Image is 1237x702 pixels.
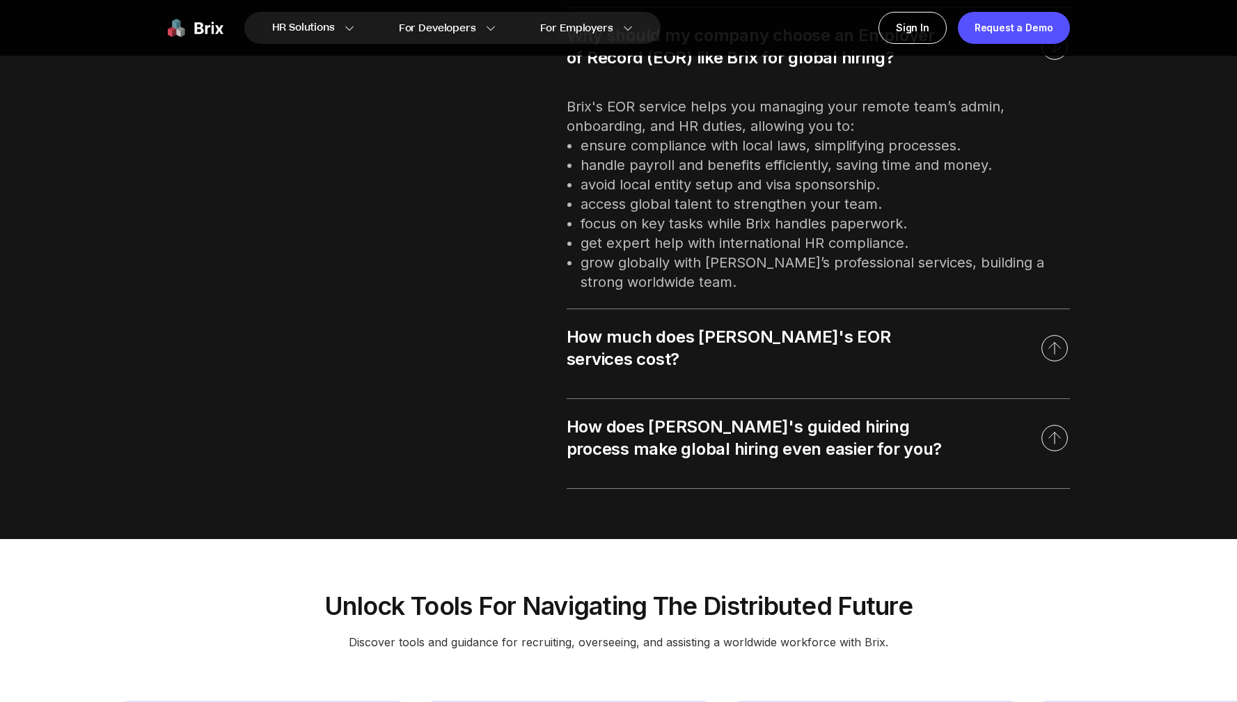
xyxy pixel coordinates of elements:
[581,175,1070,194] li: avoid local entity setup and visa sponsorship.
[540,21,613,36] span: For Employers
[581,194,1070,214] li: access global talent to strengthen your team.
[958,12,1070,44] a: Request a Demo
[118,634,1120,650] div: Discover tools and guidance for recruiting, overseeing, and assisting a worldwide workforce with ...
[581,233,1070,253] li: get expert help with international HR compliance.
[581,253,1070,292] li: grow globally with [PERSON_NAME]’s professional services, building a strong worldwide team.
[567,416,943,460] div: How does [PERSON_NAME]'s guided hiring process make global hiring even easier for you?
[567,326,943,370] div: How much does [PERSON_NAME]'s EOR services cost?
[399,21,476,36] span: For Developers
[581,136,1070,155] li: ensure compliance with local laws, simplifying processes.
[581,155,1070,175] li: handle payroll and benefits efficiently, saving time and money.
[567,97,1070,292] div: Brix's EOR service helps you managing your remote team’s admin, onboarding, and HR duties, allowi...
[272,17,335,39] span: HR Solutions
[878,12,947,44] a: Sign In
[118,589,1120,623] div: Unlock tools for navigating the distributed future
[581,214,1070,233] li: focus on key tasks while Brix handles paperwork.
